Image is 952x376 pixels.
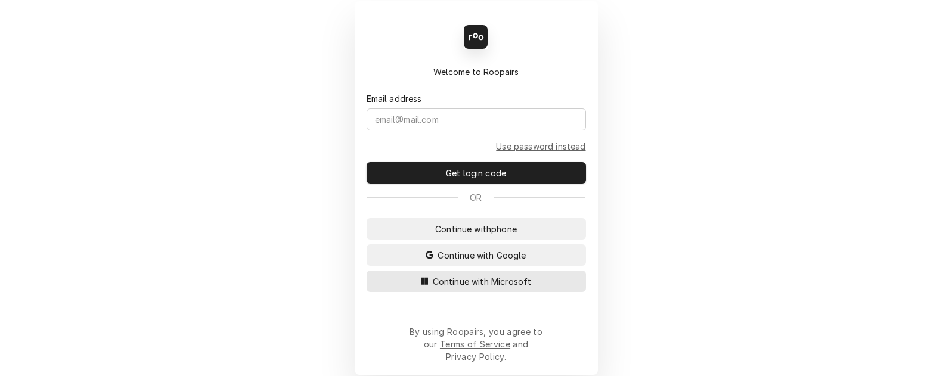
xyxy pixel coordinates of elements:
[367,108,586,130] input: email@mail.com
[430,275,534,288] span: Continue with Microsoft
[367,218,586,240] button: Continue withphone
[435,249,528,262] span: Continue with Google
[496,140,585,153] a: Go to Email and password form
[446,352,504,362] a: Privacy Policy
[367,92,422,105] label: Email address
[410,325,543,363] div: By using Roopairs, you agree to our and .
[440,339,510,349] a: Terms of Service
[433,223,519,235] span: Continue with phone
[444,167,508,179] span: Get login code
[367,191,586,204] div: Or
[367,162,586,184] button: Get login code
[367,271,586,292] button: Continue with Microsoft
[367,66,586,78] div: Welcome to Roopairs
[367,244,586,266] button: Continue with Google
